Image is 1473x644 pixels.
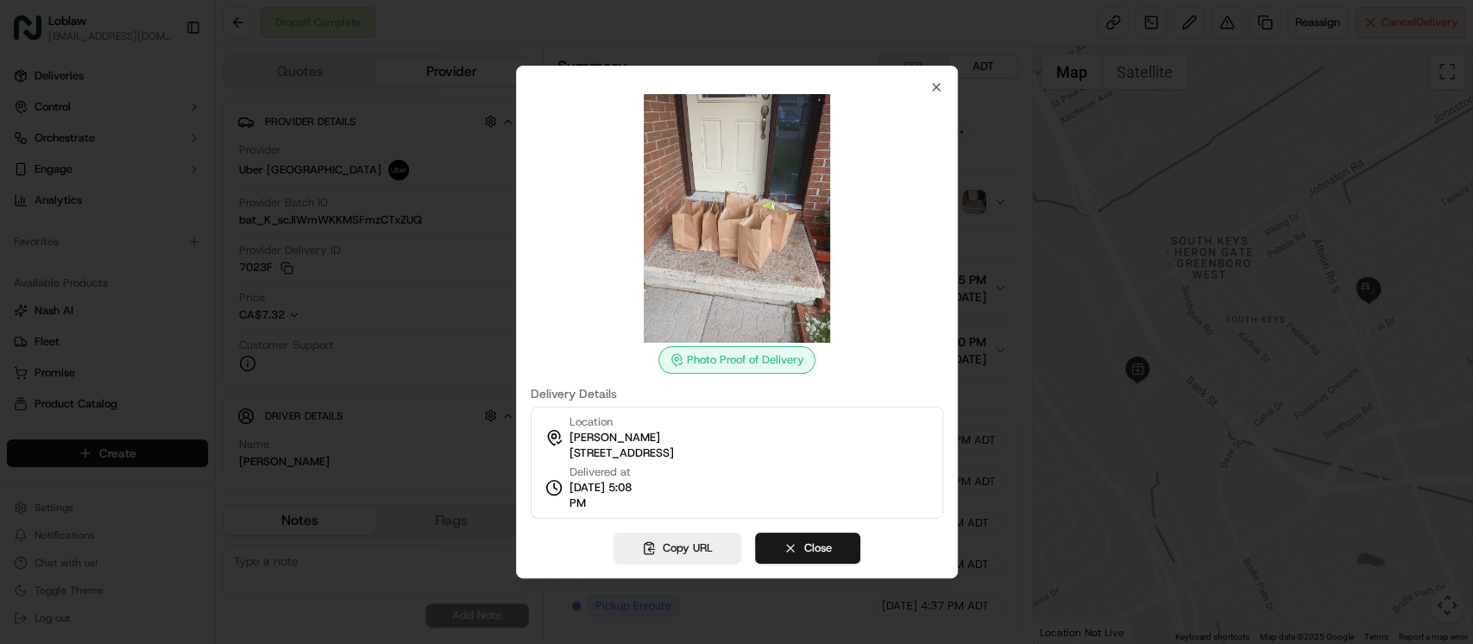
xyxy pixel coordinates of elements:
[1313,516,1350,529] span: Pylon
[658,346,815,374] div: Photo Proof of Delivery
[613,94,861,343] img: photo_proof_of_delivery image
[614,533,741,564] button: Copy URL
[569,414,612,430] span: Location
[530,388,942,400] label: Delivery Details
[755,533,860,564] button: Close
[569,480,648,511] span: [DATE] 5:08 PM
[569,430,659,445] span: [PERSON_NAME]
[569,464,648,480] span: Delivered at
[569,445,673,461] span: [STREET_ADDRESS]
[1263,515,1350,529] a: Powered byPylon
